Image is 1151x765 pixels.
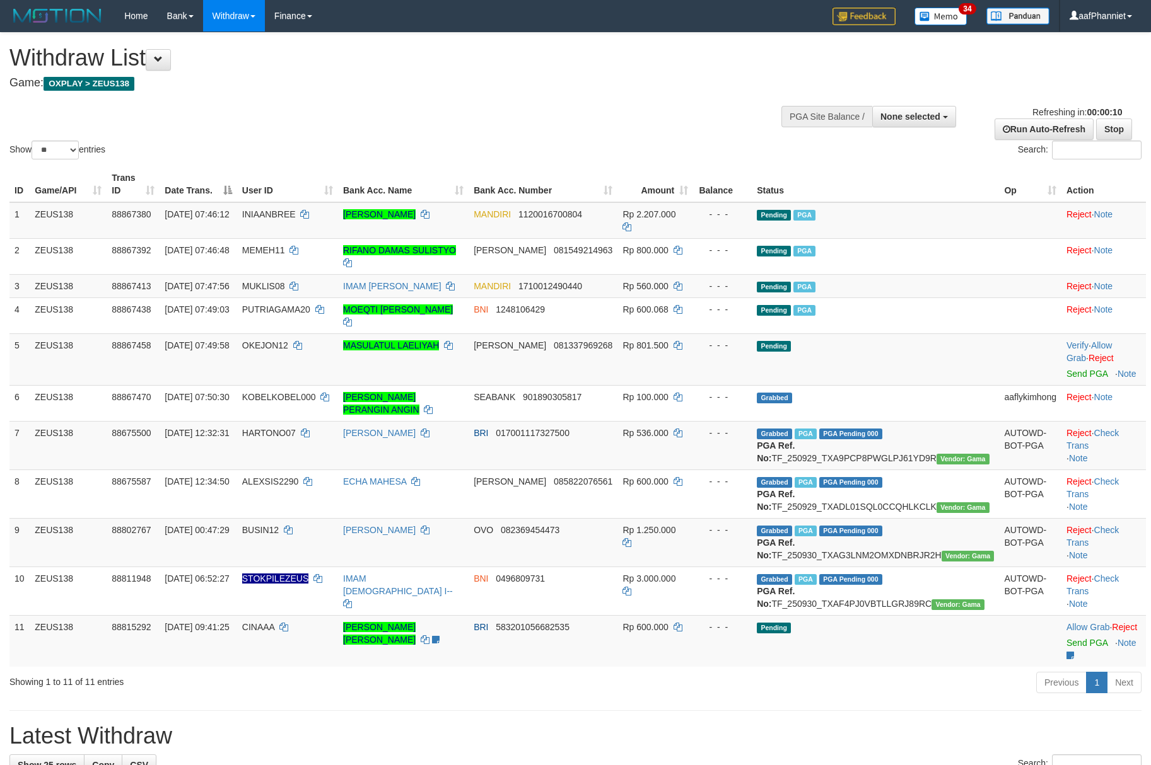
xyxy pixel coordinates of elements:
td: 10 [9,567,30,615]
a: [PERSON_NAME] [343,428,416,438]
td: 4 [9,297,30,333]
a: Reject [1089,353,1114,363]
span: Rp 560.000 [622,281,668,291]
span: OKEJON12 [242,340,288,350]
span: INIAANBREE [242,209,296,219]
a: Reject [1066,209,1092,219]
a: Reject [1066,428,1092,438]
a: Check Trans [1066,476,1119,499]
span: OVO [474,525,493,535]
td: 2 [9,238,30,274]
span: PUTRIAGAMA20 [242,304,310,314]
a: IMAM [PERSON_NAME] [343,281,441,291]
div: - - - [698,303,747,316]
th: User ID: activate to sort column ascending [237,166,338,202]
td: ZEUS138 [30,518,107,567]
td: 3 [9,274,30,297]
a: Note [1094,209,1113,219]
span: Marked by aaftanly [793,282,815,292]
td: 5 [9,333,30,385]
h1: Withdraw List [9,45,755,71]
span: Rp 600.000 [622,476,668,486]
span: Pending [757,210,791,221]
td: AUTOWD-BOT-PGA [999,469,1061,518]
span: BUSIN12 [242,525,279,535]
span: KOBELKOBEL000 [242,392,316,402]
a: Verify [1066,340,1089,350]
span: ALEXSIS2290 [242,476,299,486]
span: SEABANK [474,392,515,402]
th: Action [1061,166,1146,202]
a: 1 [1086,672,1107,693]
span: [DATE] 07:47:56 [165,281,229,291]
th: Bank Acc. Number: activate to sort column ascending [469,166,617,202]
div: - - - [698,427,747,439]
span: · [1066,622,1112,632]
div: - - - [698,339,747,352]
span: Nama rekening ada tanda titik/strip, harap diedit [242,573,309,584]
span: MANDIRI [474,209,511,219]
span: [DATE] 07:50:30 [165,392,229,402]
img: Button%20Memo.svg [914,8,967,25]
b: PGA Ref. No: [757,538,795,560]
span: Copy 082369454473 to clipboard [501,525,559,535]
a: Check Trans [1066,525,1119,548]
a: RIFANO DAMAS SULISTYO [343,245,456,255]
a: Allow Grab [1066,340,1112,363]
span: MEMEH11 [242,245,285,255]
span: BRI [474,428,488,438]
td: 11 [9,615,30,667]
span: OXPLAY > ZEUS138 [44,77,134,91]
a: [PERSON_NAME] PERANGIN ANGIN [343,392,419,415]
span: Copy 1120016700804 to clipboard [518,209,582,219]
a: Reject [1066,281,1092,291]
label: Show entries [9,141,105,159]
label: Search: [1018,141,1142,159]
a: IMAM [DEMOGRAPHIC_DATA] I-- [343,573,453,596]
span: BNI [474,304,488,314]
td: AUTOWD-BOT-PGA [999,518,1061,567]
td: ZEUS138 [30,567,107,615]
td: TF_250930_TXAG3LNM2OMXDNBRJR2H [752,518,999,567]
span: BRI [474,622,488,632]
span: 88675500 [112,428,151,438]
span: 88815292 [112,622,151,632]
a: Reject [1066,245,1092,255]
span: Marked by aaftanly [793,210,815,221]
span: Pending [757,341,791,352]
span: [DATE] 12:32:31 [165,428,229,438]
span: Rp 801.500 [622,340,668,350]
span: [DATE] 06:52:27 [165,573,229,584]
span: Marked by aafpengsreynich [795,477,817,488]
td: ZEUS138 [30,469,107,518]
span: Rp 536.000 [622,428,668,438]
div: - - - [698,524,747,536]
td: 9 [9,518,30,567]
span: [PERSON_NAME] [474,245,546,255]
span: None selected [880,112,940,122]
td: ZEUS138 [30,615,107,667]
h4: Game: [9,77,755,89]
th: Balance [693,166,752,202]
span: Grabbed [757,526,792,536]
span: [DATE] 07:46:12 [165,209,229,219]
span: Copy 1248106429 to clipboard [496,304,545,314]
span: Copy 901890305817 to clipboard [523,392,581,402]
td: TF_250929_TXADL01SQL0CCQHLKCLK [752,469,999,518]
span: [PERSON_NAME] [474,476,546,486]
span: 88867392 [112,245,151,255]
th: Status [752,166,999,202]
h1: Latest Withdraw [9,723,1142,749]
span: PGA Pending [819,429,882,439]
span: Rp 3.000.000 [622,573,675,584]
span: HARTONO07 [242,428,296,438]
a: Allow Grab [1066,622,1109,632]
a: MASULATUL LAELIYAH [343,340,439,350]
span: Vendor URL: https://trx31.1velocity.biz [932,599,984,610]
img: Feedback.jpg [833,8,896,25]
td: ZEUS138 [30,274,107,297]
div: - - - [698,244,747,256]
span: Marked by aafkaynarin [793,246,815,256]
a: [PERSON_NAME] [343,209,416,219]
div: PGA Site Balance / [781,106,872,127]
